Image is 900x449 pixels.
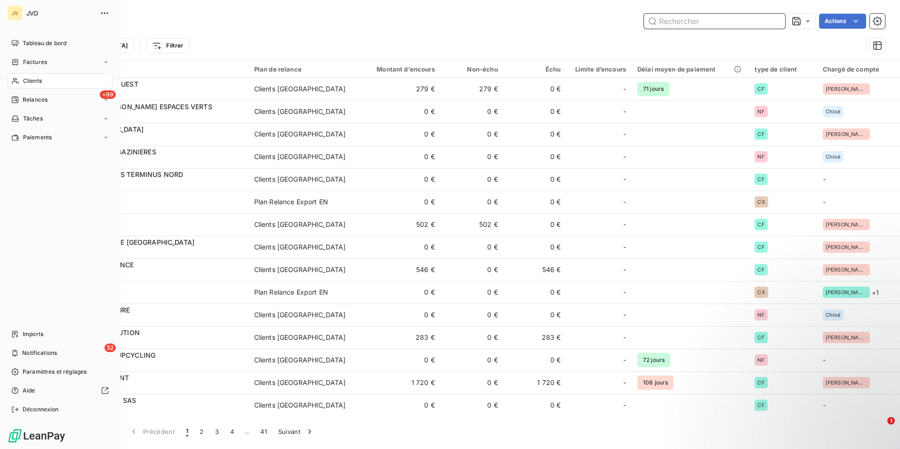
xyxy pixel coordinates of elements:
[504,304,567,326] td: 0 €
[254,197,328,207] div: Plan Relance Export EN
[757,244,764,250] span: CF
[623,265,626,274] span: -
[356,213,440,236] td: 502 €
[254,355,346,365] div: Clients [GEOGRAPHIC_DATA]
[65,292,243,302] span: CXABBRA0000
[146,38,189,53] button: Filtrer
[441,213,504,236] td: 502 €
[441,145,504,168] td: 0 €
[441,326,504,349] td: 0 €
[623,310,626,320] span: -
[441,304,504,326] td: 0 €
[23,330,43,338] span: Imports
[623,378,626,387] span: -
[254,242,346,252] div: Clients [GEOGRAPHIC_DATA]
[644,14,785,29] input: Rechercher
[104,344,116,352] span: 52
[504,145,567,168] td: 0 €
[755,65,811,73] div: type de client
[254,378,346,387] div: Clients [GEOGRAPHIC_DATA]
[441,371,504,394] td: 0 €
[509,65,561,73] div: Échu
[186,427,188,436] span: 1
[826,289,867,295] span: [PERSON_NAME]
[826,86,867,92] span: [PERSON_NAME]
[887,417,895,425] span: 1
[65,383,243,392] span: CFACAD00100
[757,335,764,340] span: CF
[441,191,504,213] td: 0 €
[757,289,765,295] span: CX
[504,78,567,100] td: 0 €
[23,39,66,48] span: Tableau de bord
[823,356,826,364] span: -
[23,368,87,376] span: Paramètres et réglages
[504,371,567,394] td: 1 720 €
[8,6,23,21] div: JV
[8,383,112,398] a: Aide
[623,220,626,229] span: -
[356,78,440,100] td: 279 €
[225,422,240,441] button: 4
[504,349,567,371] td: 0 €
[254,265,346,274] div: Clients [GEOGRAPHIC_DATA]
[826,109,841,114] span: Chloé
[623,288,626,297] span: -
[623,129,626,139] span: -
[823,65,894,73] div: Chargé de compte
[826,335,867,340] span: [PERSON_NAME]
[65,112,243,121] span: NFESAT85000
[441,168,504,191] td: 0 €
[757,199,765,205] span: CX
[757,222,764,227] span: CF
[254,84,346,94] div: Clients [GEOGRAPHIC_DATA]
[868,417,891,440] iframe: Intercom live chat
[623,333,626,342] span: -
[123,422,180,441] button: Précédent
[65,134,243,144] span: CFHOT033500
[623,242,626,252] span: -
[8,428,66,443] img: Logo LeanPay
[23,58,47,66] span: Factures
[441,236,504,258] td: 0 €
[572,65,626,73] div: Limite d’encours
[254,152,346,161] div: Clients [GEOGRAPHIC_DATA]
[637,82,669,96] span: 71 jours
[441,394,504,417] td: 0 €
[254,220,346,229] div: Clients [GEOGRAPHIC_DATA]
[823,198,826,206] span: -
[757,109,764,114] span: NF
[26,9,94,17] span: JVD
[826,154,841,160] span: Chloé
[757,154,764,160] span: NF
[255,422,273,441] button: 41
[209,422,225,441] button: 3
[65,360,243,369] span: NFABRACA000
[441,349,504,371] td: 0 €
[23,77,42,85] span: Clients
[637,376,674,390] span: 108 jours
[504,123,567,145] td: 0 €
[637,353,670,367] span: 72 jours
[504,326,567,349] td: 283 €
[712,358,900,424] iframe: Intercom notifications message
[254,401,346,410] div: Clients [GEOGRAPHIC_DATA]
[504,236,567,258] td: 0 €
[504,191,567,213] td: 0 €
[254,175,346,184] div: Clients [GEOGRAPHIC_DATA]
[362,65,434,73] div: Montant d'encours
[254,65,351,73] div: Plan de relance
[623,107,626,116] span: -
[819,14,866,29] button: Actions
[504,100,567,123] td: 0 €
[446,65,498,73] div: Non-échu
[623,197,626,207] span: -
[356,371,440,394] td: 1 720 €
[356,394,440,417] td: 0 €
[356,100,440,123] td: 0 €
[65,405,243,415] span: CFHOT246800
[441,281,504,304] td: 0 €
[356,145,440,168] td: 0 €
[65,170,183,178] span: 25HOURS HOTELS TERMINUS NORD
[23,114,43,123] span: Tâches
